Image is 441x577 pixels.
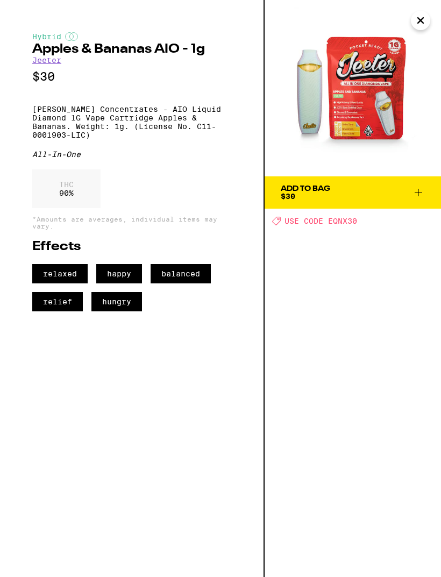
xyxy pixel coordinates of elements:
[32,43,231,56] h2: Apples & Bananas AIO - 1g
[59,180,74,189] p: THC
[96,264,142,283] span: happy
[6,8,77,16] span: Hi. Need any help?
[265,176,441,209] button: Add To Bag$30
[284,217,357,225] span: USE CODE EQNX30
[32,150,231,159] div: All-In-One
[91,292,142,311] span: hungry
[32,56,61,65] a: Jeeter
[32,32,231,41] div: Hybrid
[65,32,78,41] img: hybridColor.svg
[281,192,295,201] span: $30
[411,11,430,30] button: Close
[32,169,101,208] div: 90 %
[32,292,83,311] span: relief
[32,264,88,283] span: relaxed
[32,70,231,83] p: $30
[151,264,211,283] span: balanced
[32,240,231,253] h2: Effects
[32,216,231,230] p: *Amounts are averages, individual items may vary.
[32,105,231,139] p: [PERSON_NAME] Concentrates - AIO Liquid Diamond 1G Vape Cartridge Apples & Bananas. Weight: 1g. (...
[281,185,330,193] div: Add To Bag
